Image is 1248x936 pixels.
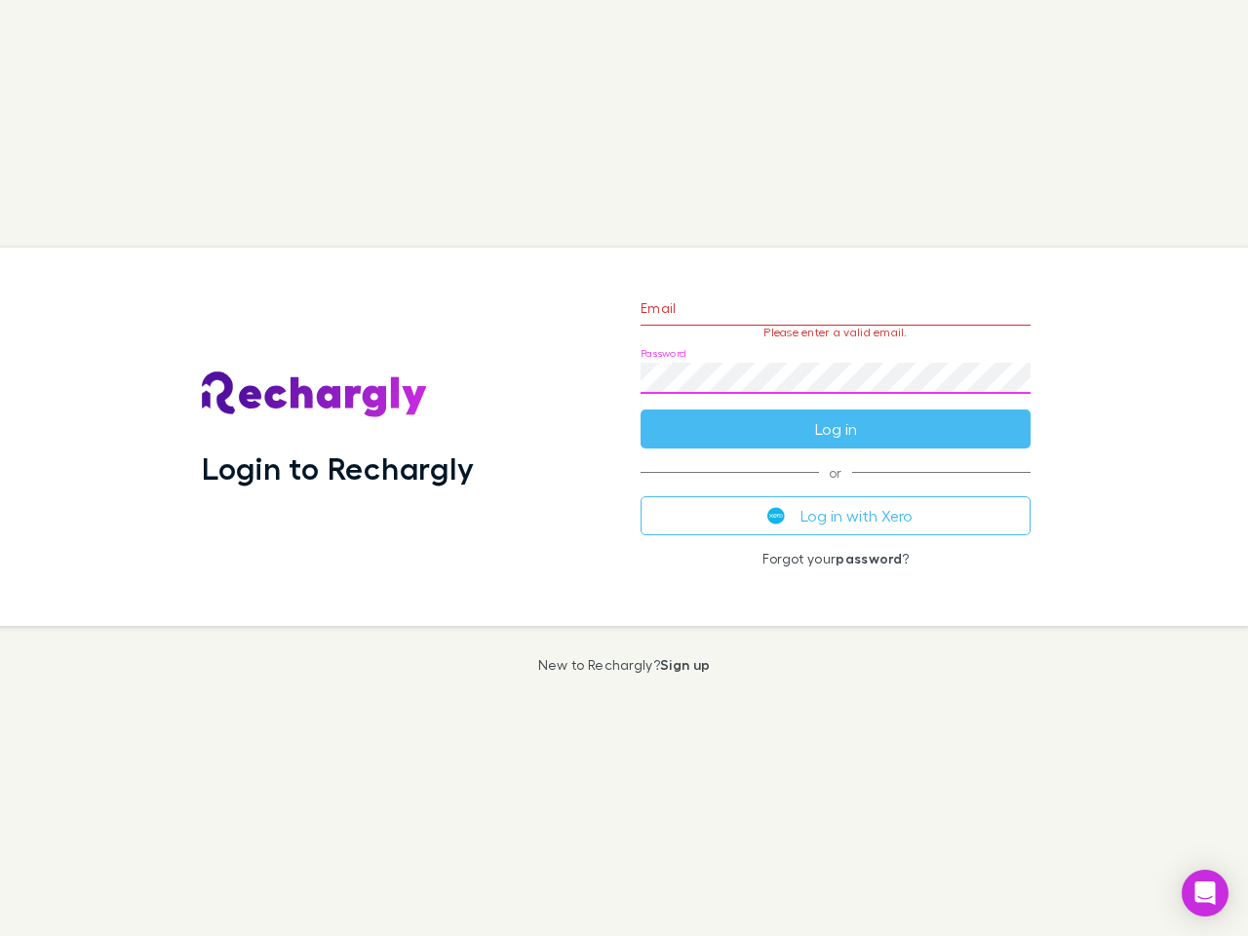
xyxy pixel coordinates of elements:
[641,346,686,361] label: Password
[202,449,474,487] h1: Login to Rechargly
[641,551,1031,566] p: Forgot your ?
[660,656,710,673] a: Sign up
[641,409,1031,448] button: Log in
[767,507,785,525] img: Xero's logo
[641,326,1031,339] p: Please enter a valid email.
[202,371,428,418] img: Rechargly's Logo
[1182,870,1228,916] div: Open Intercom Messenger
[641,496,1031,535] button: Log in with Xero
[641,472,1031,473] span: or
[538,657,711,673] p: New to Rechargly?
[836,550,902,566] a: password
